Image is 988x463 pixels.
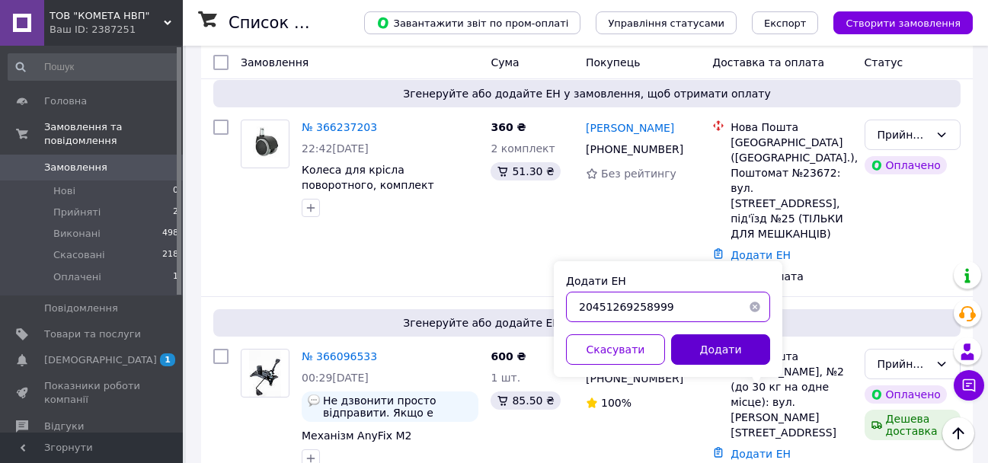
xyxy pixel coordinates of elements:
[44,327,141,341] span: Товари та послуги
[491,121,526,133] span: 360 ₴
[865,410,961,440] div: Дешева доставка
[173,270,178,284] span: 1
[323,394,472,419] span: Не дзвонити просто відправити. Якщо е питання писати у вайбер.
[731,269,852,284] div: Пром-оплата
[731,349,852,364] div: Нова Пошта
[583,139,686,160] div: [PHONE_NUMBER]
[249,350,282,397] img: Фото товару
[731,120,852,135] div: Нова Пошта
[44,353,157,367] span: [DEMOGRAPHIC_DATA]
[740,292,770,322] button: Очистить
[241,123,289,164] img: Фото товару
[491,350,526,362] span: 600 ₴
[752,11,819,34] button: Експорт
[50,23,183,37] div: Ваш ID: 2387251
[491,372,520,384] span: 1 шт.
[376,16,568,30] span: Завантажити звіт по пром-оплаті
[162,227,178,241] span: 498
[44,420,84,433] span: Відгуки
[596,11,737,34] button: Управління статусами
[846,18,961,29] span: Створити замовлення
[586,56,640,69] span: Покупець
[764,18,807,29] span: Експорт
[566,334,665,365] button: Скасувати
[491,391,560,410] div: 85.50 ₴
[53,270,101,284] span: Оплачені
[160,353,175,366] span: 1
[219,86,954,101] span: Згенеруйте або додайте ЕН у замовлення, щоб отримати оплату
[219,315,954,330] span: Згенеруйте або додайте ЕН у замовлення, щоб отримати оплату
[50,9,164,23] span: ТОВ "КОМЕТА НВП"
[302,429,411,442] a: Механізм AnyFix М2
[302,164,434,222] a: Колеса для крісла поворотного, комплект роликів 5шт з м'яким покриттям
[833,11,973,34] button: Створити замовлення
[44,161,107,174] span: Замовлення
[241,56,309,69] span: Замовлення
[954,370,984,401] button: Чат з покупцем
[302,372,369,384] span: 00:29[DATE]
[308,394,320,407] img: :speech_balloon:
[608,18,724,29] span: Управління статусами
[53,206,101,219] span: Прийняті
[671,334,770,365] button: Додати
[491,56,519,69] span: Cума
[302,142,369,155] span: 22:42[DATE]
[241,349,289,398] a: Фото товару
[302,121,377,133] a: № 366237203
[364,11,580,34] button: Завантажити звіт по пром-оплаті
[865,385,947,404] div: Оплачено
[583,368,686,389] div: [PHONE_NUMBER]
[731,135,852,241] div: [GEOGRAPHIC_DATA] ([GEOGRAPHIC_DATA].), Поштомат №23672: вул. [STREET_ADDRESS], під'їзд №25 (ТІЛЬ...
[491,162,560,180] div: 51.30 ₴
[586,120,674,136] a: [PERSON_NAME]
[173,206,178,219] span: 2
[491,142,555,155] span: 2 комплект
[731,249,791,261] a: Додати ЕН
[601,168,676,180] span: Без рейтингу
[241,120,289,168] a: Фото товару
[44,120,183,148] span: Замовлення та повідомлення
[878,126,929,143] div: Прийнято
[162,248,178,262] span: 218
[865,56,903,69] span: Статус
[818,16,973,28] a: Створити замовлення
[878,356,929,372] div: Прийнято
[53,184,75,198] span: Нові
[601,397,631,409] span: 100%
[44,379,141,407] span: Показники роботи компанії
[731,448,791,460] a: Додати ЕН
[53,248,105,262] span: Скасовані
[302,350,377,362] a: № 366096533
[865,156,947,174] div: Оплачено
[942,417,974,449] button: Наверх
[44,94,87,108] span: Головна
[44,302,118,315] span: Повідомлення
[731,364,852,440] div: [PERSON_NAME], №2 (до 30 кг на одне місце): вул. [PERSON_NAME][STREET_ADDRESS]
[229,14,383,32] h1: Список замовлень
[712,56,824,69] span: Доставка та оплата
[53,227,101,241] span: Виконані
[8,53,180,81] input: Пошук
[173,184,178,198] span: 0
[566,275,626,287] label: Додати ЕН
